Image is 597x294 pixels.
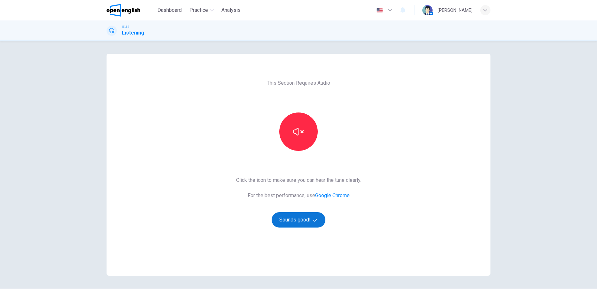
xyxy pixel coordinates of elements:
span: Practice [189,6,208,14]
span: Click the icon to make sure you can hear the tune clearly. [236,176,361,184]
h1: Listening [122,29,144,37]
button: Practice [187,4,216,16]
button: Sounds good! [272,212,325,228]
img: OpenEnglish logo [107,4,140,17]
a: Google Chrome [315,192,350,198]
span: This Section Requires Audio [267,79,330,87]
button: Dashboard [155,4,184,16]
span: IELTS [122,25,129,29]
button: Analysis [219,4,243,16]
img: Profile picture [422,5,433,15]
span: Analysis [221,6,241,14]
img: en [376,8,384,13]
div: [PERSON_NAME] [438,6,473,14]
a: OpenEnglish logo [107,4,155,17]
span: Dashboard [157,6,182,14]
span: For the best performance, use [236,192,361,199]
